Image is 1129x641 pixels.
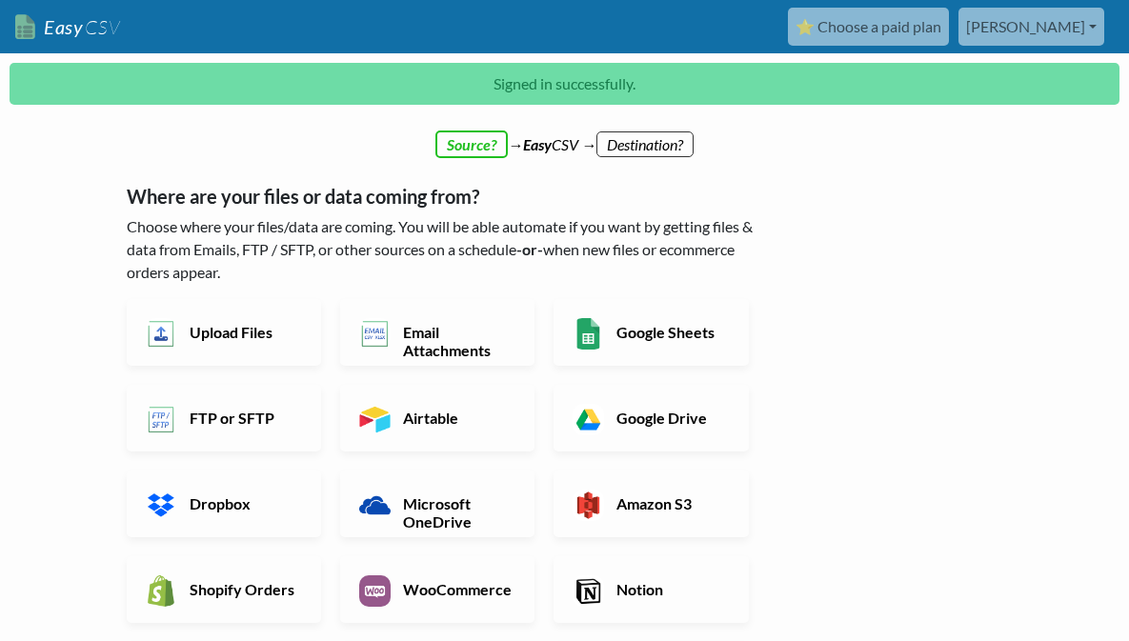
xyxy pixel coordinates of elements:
[127,385,321,451] a: FTP or SFTP
[83,15,120,39] span: CSV
[127,215,775,284] p: Choose where your files/data are coming. You will be able automate if you want by getting files &...
[108,114,1022,156] div: → CSV →
[398,494,515,531] h6: Microsoft OneDrive
[146,404,177,435] img: FTP or SFTP App & API
[340,471,534,537] a: Microsoft OneDrive
[10,63,1119,105] p: Signed in successfully.
[146,318,177,350] img: Upload Files App & API
[127,185,775,208] h5: Where are your files or data coming from?
[612,494,729,512] h6: Amazon S3
[516,240,543,258] b: -or-
[612,323,729,341] h6: Google Sheets
[554,299,748,366] a: Google Sheets
[185,580,302,598] h6: Shopify Orders
[127,556,321,623] a: Shopify Orders
[573,490,604,521] img: Amazon S3 App & API
[958,8,1104,46] a: [PERSON_NAME]
[573,575,604,607] img: Notion App & API
[398,580,515,598] h6: WooCommerce
[398,409,515,427] h6: Airtable
[359,318,391,350] img: Email New CSV or XLSX File App & API
[146,575,177,607] img: Shopify App & API
[573,318,604,350] img: Google Sheets App & API
[554,385,748,451] a: Google Drive
[612,580,729,598] h6: Notion
[554,556,748,623] a: Notion
[127,471,321,537] a: Dropbox
[185,409,302,427] h6: FTP or SFTP
[359,404,391,435] img: Airtable App & API
[146,490,177,521] img: Dropbox App & API
[359,490,391,521] img: Microsoft OneDrive App & API
[554,471,748,537] a: Amazon S3
[340,556,534,623] a: WooCommerce
[573,404,604,435] img: Google Drive App & API
[127,299,321,366] a: Upload Files
[185,323,302,341] h6: Upload Files
[359,575,391,607] img: WooCommerce App & API
[340,385,534,451] a: Airtable
[340,299,534,366] a: Email Attachments
[185,494,302,512] h6: Dropbox
[612,409,729,427] h6: Google Drive
[788,8,949,46] a: ⭐ Choose a paid plan
[398,323,515,359] h6: Email Attachments
[15,8,120,47] a: EasyCSV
